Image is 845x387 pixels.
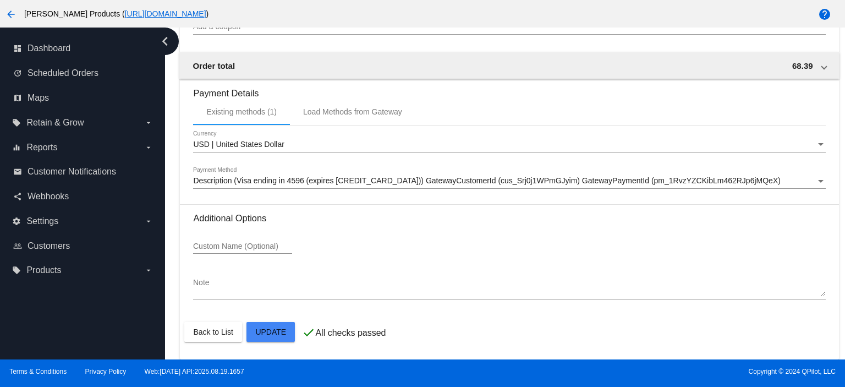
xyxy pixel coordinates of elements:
span: Customers [28,241,70,251]
span: Settings [26,216,58,226]
i: arrow_drop_down [144,266,153,275]
a: email Customer Notifications [13,163,153,181]
a: Terms & Conditions [9,368,67,375]
mat-select: Currency [193,140,825,149]
span: Dashboard [28,43,70,53]
i: equalizer [12,143,21,152]
a: people_outline Customers [13,237,153,255]
span: Back to List [193,328,233,336]
div: Load Methods from Gateway [303,107,402,116]
i: email [13,167,22,176]
i: map [13,94,22,102]
a: Web:[DATE] API:2025.08.19.1657 [145,368,244,375]
span: Order total [193,61,235,70]
mat-icon: check [302,326,315,339]
i: share [13,192,22,201]
i: local_offer [12,266,21,275]
span: Customer Notifications [28,167,116,177]
i: chevron_left [156,32,174,50]
i: people_outline [13,242,22,250]
i: arrow_drop_down [144,118,153,127]
span: Maps [28,93,49,103]
a: [URL][DOMAIN_NAME] [125,9,206,18]
mat-select: Payment Method [193,177,825,186]
a: share Webhooks [13,188,153,205]
i: dashboard [13,44,22,53]
i: arrow_drop_down [144,143,153,152]
mat-icon: help [818,8,831,21]
a: dashboard Dashboard [13,40,153,57]
i: update [13,69,22,78]
button: Update [246,322,295,342]
button: Back to List [184,322,242,342]
span: Copyright © 2024 QPilot, LLC [432,368,836,375]
span: Scheduled Orders [28,68,98,78]
span: Webhooks [28,192,69,201]
mat-icon: arrow_back [4,8,18,21]
span: Products [26,265,61,275]
span: [PERSON_NAME] Products ( ) [24,9,208,18]
a: map Maps [13,89,153,107]
i: local_offer [12,118,21,127]
mat-expansion-panel-header: Order total 68.39 [179,52,839,79]
span: Description (Visa ending in 4596 (expires [CREDIT_CARD_DATA])) GatewayCustomerId (cus_Srj0j1WPmGJ... [193,176,780,185]
a: Privacy Policy [85,368,127,375]
div: Existing methods (1) [206,107,277,116]
span: Update [255,328,286,336]
span: USD | United States Dollar [193,140,284,149]
span: Retain & Grow [26,118,84,128]
h3: Payment Details [193,80,825,99]
i: arrow_drop_down [144,217,153,226]
span: Reports [26,143,57,152]
h3: Additional Options [193,213,825,224]
p: All checks passed [315,328,386,338]
i: settings [12,217,21,226]
span: 68.39 [792,61,813,70]
a: update Scheduled Orders [13,64,153,82]
input: Custom Name (Optional) [193,242,292,251]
